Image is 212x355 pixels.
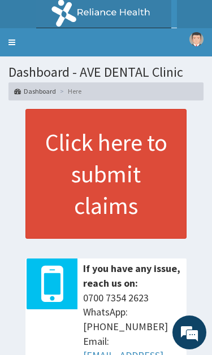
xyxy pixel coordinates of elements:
[57,86,81,96] li: Here
[189,32,204,46] img: User Image
[25,109,187,239] a: Click here to submit claims
[8,65,204,80] h1: Dashboard - AVE DENTAL Clinic
[14,86,56,96] a: Dashboard
[83,262,180,290] b: If you have any issue, reach us on:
